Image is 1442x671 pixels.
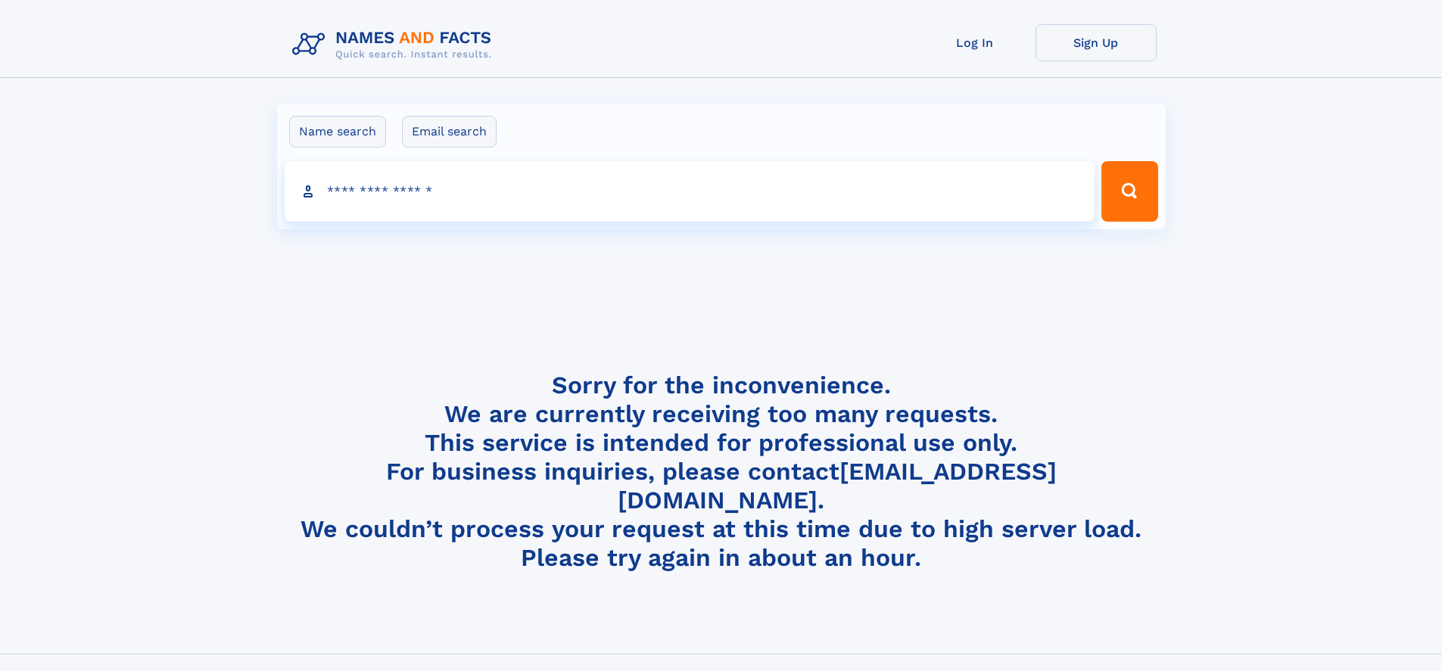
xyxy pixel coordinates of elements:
[286,24,504,65] img: Logo Names and Facts
[1101,161,1157,222] button: Search Button
[914,24,1036,61] a: Log In
[286,371,1157,573] h4: Sorry for the inconvenience. We are currently receiving too many requests. This service is intend...
[289,116,386,148] label: Name search
[618,457,1057,514] a: [EMAIL_ADDRESS][DOMAIN_NAME]
[402,116,497,148] label: Email search
[285,161,1095,222] input: search input
[1036,24,1157,61] a: Sign Up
